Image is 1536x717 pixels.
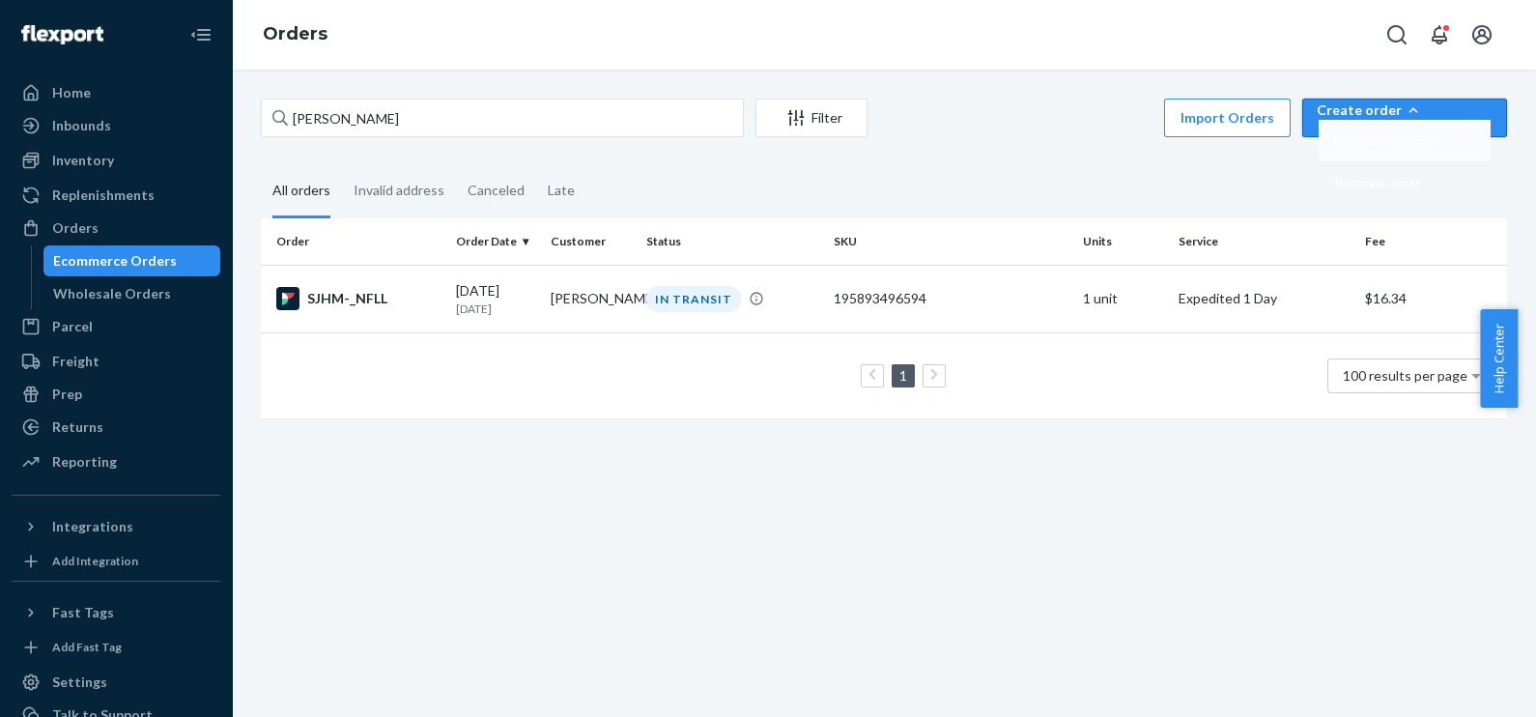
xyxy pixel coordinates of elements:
[12,77,220,108] a: Home
[12,446,220,477] a: Reporting
[896,367,911,384] a: Page 1 is your current page
[1343,367,1467,384] span: 100 results per page
[52,317,93,336] div: Parcel
[1378,15,1416,54] button: Open Search Box
[826,218,1075,265] th: SKU
[755,99,868,137] button: Filter
[52,452,117,472] div: Reporting
[12,636,220,659] a: Add Fast Tag
[52,83,91,102] div: Home
[1319,120,1491,161] button: Ecommerce order
[468,165,525,215] div: Canceled
[1302,99,1507,137] button: Create orderEcommerce orderRemoval order
[1319,161,1491,203] button: Removal order
[52,417,103,437] div: Returns
[182,15,220,54] button: Close Navigation
[1357,218,1507,265] th: Fee
[448,218,544,265] th: Order Date
[1317,100,1493,120] div: Create order
[834,289,1067,308] div: 195893496594
[1179,289,1351,308] p: Expedited 1 Day
[639,218,826,265] th: Status
[354,165,444,215] div: Invalid address
[646,286,741,312] div: IN TRANSIT
[261,218,448,265] th: Order
[456,301,536,317] p: [DATE]
[263,23,327,44] a: Orders
[1164,99,1291,137] button: Import Orders
[456,281,536,317] div: [DATE]
[12,180,220,211] a: Replenishments
[52,385,82,404] div: Prep
[543,265,639,332] td: [PERSON_NAME]
[12,597,220,628] button: Fast Tags
[43,245,221,276] a: Ecommerce Orders
[756,108,867,128] div: Filter
[21,25,103,44] img: Flexport logo
[1171,218,1358,265] th: Service
[1075,218,1171,265] th: Units
[52,352,100,371] div: Freight
[551,233,631,249] div: Customer
[12,213,220,244] a: Orders
[12,511,220,542] button: Integrations
[261,99,744,137] input: Search orders
[1420,15,1459,54] button: Open notifications
[52,218,99,238] div: Orders
[12,550,220,573] a: Add Integration
[12,346,220,377] a: Freight
[1075,265,1171,332] td: 1 unit
[52,639,122,655] div: Add Fast Tag
[52,553,138,569] div: Add Integration
[43,278,221,309] a: Wholesale Orders
[12,667,220,698] a: Settings
[52,673,107,692] div: Settings
[1463,15,1501,54] button: Open account menu
[12,311,220,342] a: Parcel
[52,603,114,622] div: Fast Tags
[53,284,171,303] div: Wholesale Orders
[12,412,220,443] a: Returns
[276,287,441,310] div: SJHM-_NFLL
[12,110,220,141] a: Inbounds
[52,151,114,170] div: Inventory
[12,379,220,410] a: Prep
[53,251,177,271] div: Ecommerce Orders
[52,186,155,205] div: Replenishments
[52,116,111,135] div: Inbounds
[1357,265,1507,332] td: $16.34
[1480,309,1518,408] button: Help Center
[272,165,330,218] div: All orders
[12,145,220,176] a: Inventory
[247,7,343,63] ol: breadcrumbs
[548,165,575,215] div: Late
[52,517,133,536] div: Integrations
[1334,134,1440,148] span: Ecommerce order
